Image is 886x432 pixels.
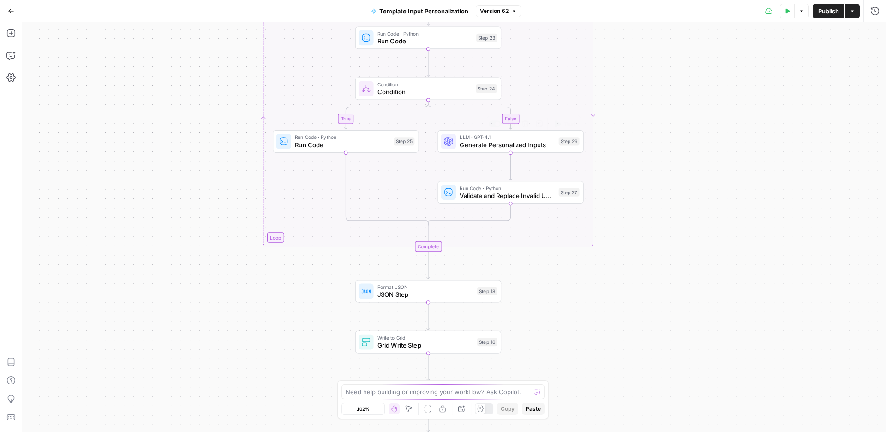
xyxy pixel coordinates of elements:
[427,49,430,77] g: Edge from step_23 to step_24
[559,137,580,145] div: Step 26
[394,137,414,145] div: Step 25
[428,204,511,225] g: Edge from step_27 to step_24-conditional-end
[480,7,509,15] span: Version 62
[460,133,555,141] span: LLM · GPT-4.1
[427,404,430,432] g: Edge from step_4 to step_5
[428,100,512,129] g: Edge from step_24 to step_26
[522,403,545,415] button: Paste
[559,188,580,196] div: Step 27
[377,341,473,350] span: Grid Write Step
[460,140,555,149] span: Generate Personalized Inputs
[355,280,501,302] div: Format JSONJSON StepStep 18
[460,191,555,200] span: Validate and Replace Invalid URLs
[437,181,583,204] div: Run Code · PythonValidate and Replace Invalid URLsStep 27
[476,84,497,93] div: Step 24
[437,130,583,153] div: LLM · GPT-4.1Generate Personalized InputsStep 26Test
[477,338,497,346] div: Step 16
[344,100,428,129] g: Edge from step_24 to step_25
[377,30,473,37] span: Run Code · Python
[427,302,430,330] g: Edge from step_18 to step_16
[365,4,474,18] button: Template Input Personalization
[355,241,501,252] div: Complete
[377,283,473,291] span: Format JSON
[295,133,390,141] span: Run Code · Python
[415,241,442,252] div: Complete
[377,36,473,46] span: Run Code
[346,152,428,225] g: Edge from step_25 to step_24-conditional-end
[813,4,844,18] button: Publish
[273,130,419,153] div: Run Code · PythonRun CodeStep 25
[427,353,430,381] g: Edge from step_16 to step_4
[377,290,473,299] span: JSON Step
[501,405,515,413] span: Copy
[818,6,839,16] span: Publish
[355,78,501,100] div: ConditionConditionStep 24
[355,26,501,49] div: Run Code · PythonRun CodeStep 23
[460,184,555,192] span: Run Code · Python
[526,405,541,413] span: Paste
[476,34,497,42] div: Step 23
[550,118,579,130] button: Test
[477,287,497,295] div: Step 18
[476,5,521,17] button: Version 62
[377,87,472,96] span: Condition
[357,405,370,413] span: 102%
[564,120,575,128] span: Test
[377,81,472,88] span: Condition
[497,403,518,415] button: Copy
[377,334,473,342] span: Write to Grid
[379,6,468,16] span: Template Input Personalization
[509,152,512,180] g: Edge from step_26 to step_27
[295,140,390,149] span: Run Code
[427,252,430,279] g: Edge from step_22-iteration-end to step_18
[355,331,501,354] div: Write to GridGrid Write StepStep 16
